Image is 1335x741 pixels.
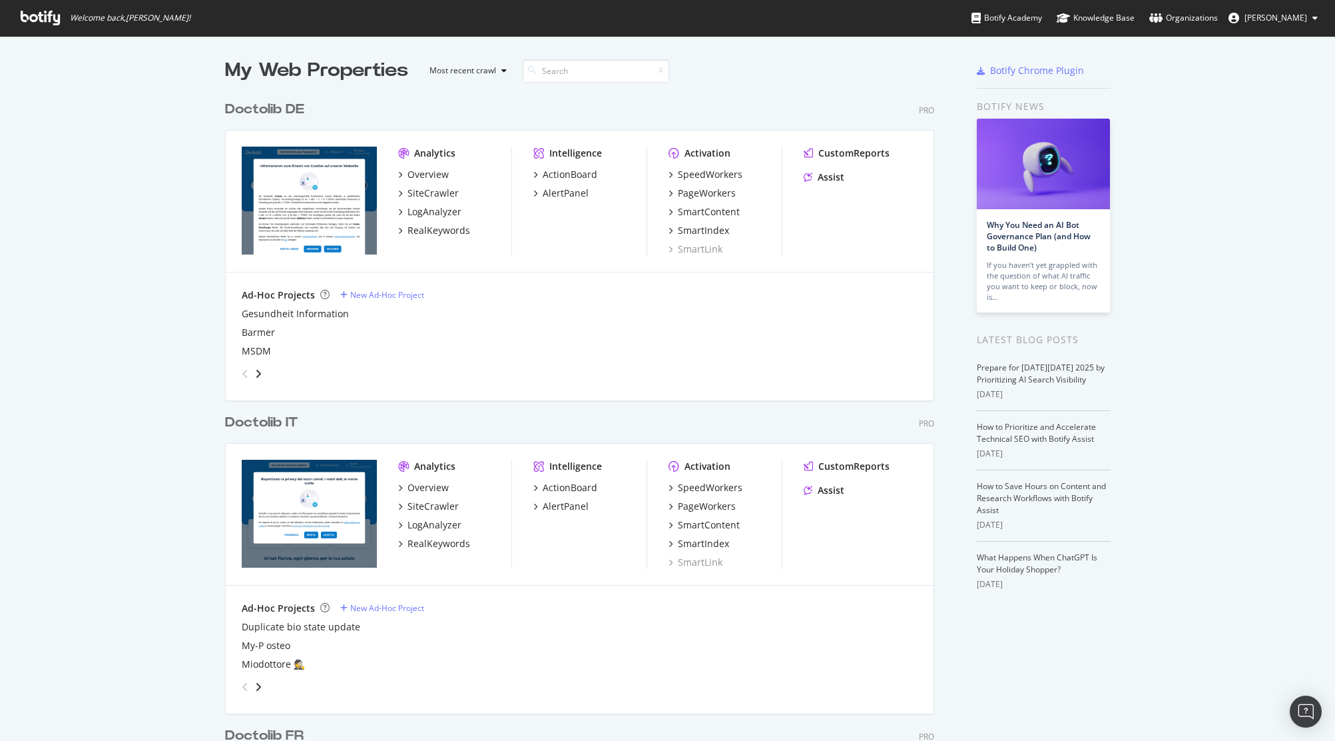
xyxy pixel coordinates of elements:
div: angle-left [236,676,254,698]
a: My-P osteo [242,639,290,652]
a: Why You Need an AI Bot Governance Plan (and How to Build One) [987,219,1091,253]
img: doctolib.de [242,147,377,255]
div: SmartIndex [678,224,729,237]
a: ActionBoard [533,481,597,494]
div: ActionBoard [543,168,597,181]
div: Botify Academy [971,11,1042,25]
a: Miodottore 🕵️ [242,658,305,671]
div: New Ad-Hoc Project [350,602,424,614]
div: SpeedWorkers [678,168,742,181]
a: Assist [804,484,844,497]
a: PageWorkers [668,500,736,513]
div: If you haven’t yet grappled with the question of what AI traffic you want to keep or block, now is… [987,260,1100,303]
div: Intelligence [549,460,602,473]
div: CustomReports [818,460,890,473]
div: AlertPanel [543,500,589,513]
div: ActionBoard [543,481,597,494]
a: MSDM [242,345,271,358]
div: LogAnalyzer [407,518,461,532]
a: Doctolib DE [225,100,310,119]
div: Overview [407,168,449,181]
a: Overview [398,481,449,494]
div: Botify Chrome Plugin [990,64,1084,77]
div: AlertPanel [543,187,589,200]
a: New Ad-Hoc Project [340,289,424,301]
div: SiteCrawler [407,500,459,513]
div: My Web Properties [225,57,408,84]
div: SmartContent [678,205,740,219]
a: SiteCrawler [398,500,459,513]
a: SiteCrawler [398,187,459,200]
div: SiteCrawler [407,187,459,200]
button: [PERSON_NAME] [1218,7,1328,29]
a: SmartLink [668,243,722,256]
button: Most recent crawl [419,60,512,81]
a: Overview [398,168,449,181]
div: CustomReports [818,147,890,160]
a: Doctolib IT [225,413,303,432]
div: SpeedWorkers [678,481,742,494]
div: [DATE] [977,578,1111,590]
div: Ad-Hoc Projects [242,289,315,302]
div: [DATE] [977,519,1111,531]
a: ActionBoard [533,168,597,181]
div: angle-right [254,367,263,380]
a: AlertPanel [533,187,589,200]
a: Assist [804,171,844,184]
img: www.doctolib.it [242,460,377,568]
a: Prepare for [DATE][DATE] 2025 by Prioritizing AI Search Visibility [977,362,1105,385]
a: SmartContent [668,518,740,532]
a: SmartIndex [668,537,729,550]
a: Duplicate bio state update [242,620,360,634]
div: Activation [684,147,730,160]
input: Search [523,59,669,83]
div: Doctolib IT [225,413,298,432]
a: Barmer [242,326,275,339]
div: Pro [919,418,934,429]
span: Welcome back, [PERSON_NAME] ! [70,13,190,23]
div: SmartContent [678,518,740,532]
div: Knowledge Base [1057,11,1135,25]
div: angle-right [254,680,263,694]
div: Pro [919,105,934,116]
div: angle-left [236,363,254,384]
div: Analytics [414,460,455,473]
div: Activation [684,460,730,473]
a: CustomReports [804,460,890,473]
a: SpeedWorkers [668,168,742,181]
div: RealKeywords [407,224,470,237]
span: Davide MANGIACAPRA [1244,12,1307,23]
a: Gesundheit Information [242,307,349,321]
div: PageWorkers [678,187,736,200]
div: PageWorkers [678,500,736,513]
div: [DATE] [977,448,1111,460]
div: Ad-Hoc Projects [242,602,315,615]
div: Doctolib DE [225,100,304,119]
a: LogAnalyzer [398,518,461,532]
div: Overview [407,481,449,494]
div: Assist [818,484,844,497]
a: RealKeywords [398,224,470,237]
div: LogAnalyzer [407,205,461,219]
a: SpeedWorkers [668,481,742,494]
div: Most recent crawl [429,67,496,75]
div: Open Intercom Messenger [1290,696,1322,728]
div: RealKeywords [407,537,470,550]
div: SmartIndex [678,537,729,550]
div: New Ad-Hoc Project [350,289,424,301]
a: SmartLink [668,556,722,569]
a: LogAnalyzer [398,205,461,219]
div: Intelligence [549,147,602,160]
div: Analytics [414,147,455,160]
a: New Ad-Hoc Project [340,602,424,614]
a: PageWorkers [668,187,736,200]
div: Latest Blog Posts [977,333,1111,347]
div: [DATE] [977,388,1111,400]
